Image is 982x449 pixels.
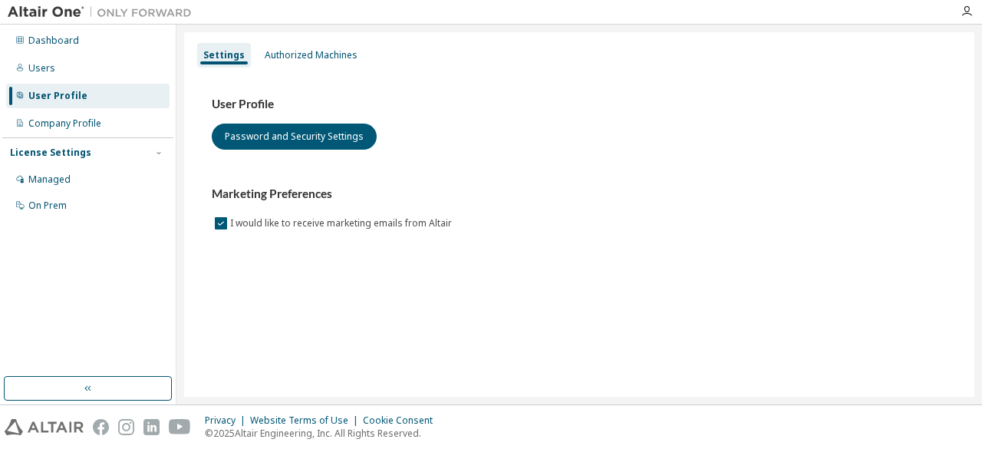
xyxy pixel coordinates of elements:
img: facebook.svg [93,419,109,435]
h3: Marketing Preferences [212,187,947,202]
img: youtube.svg [169,419,191,435]
img: Altair One [8,5,199,20]
div: Dashboard [28,35,79,47]
img: instagram.svg [118,419,134,435]
img: altair_logo.svg [5,419,84,435]
div: Website Terms of Use [250,414,363,427]
button: Password and Security Settings [212,124,377,150]
div: Privacy [205,414,250,427]
div: Managed [28,173,71,186]
p: © 2025 Altair Engineering, Inc. All Rights Reserved. [205,427,442,440]
div: User Profile [28,90,87,102]
div: License Settings [10,147,91,159]
label: I would like to receive marketing emails from Altair [230,214,455,233]
div: On Prem [28,200,67,212]
h3: User Profile [212,97,947,112]
div: Settings [203,49,245,61]
img: linkedin.svg [143,419,160,435]
div: Authorized Machines [265,49,358,61]
div: Cookie Consent [363,414,442,427]
div: Users [28,62,55,74]
div: Company Profile [28,117,101,130]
